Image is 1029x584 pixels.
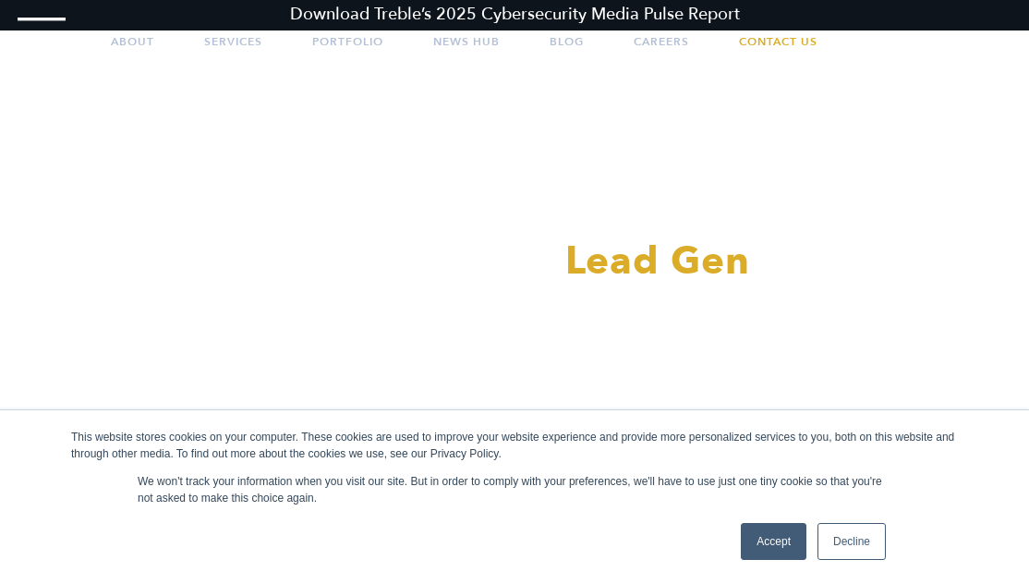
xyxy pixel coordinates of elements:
[312,18,383,65] a: Portfolio
[565,235,750,287] span: Lead Gen
[138,473,891,506] p: We won't track your information when you visit our site. But in order to comply with your prefere...
[204,18,262,65] a: Services
[111,18,154,65] a: About
[739,18,817,65] a: Contact Us
[71,429,958,462] div: This website stores cookies on your computer. These cookies are used to improve your website expe...
[154,239,875,284] h3: PR That Drives
[741,523,806,560] a: Accept
[817,523,886,560] a: Decline
[634,18,689,65] a: Careers
[18,18,67,67] img: Treble logo
[550,18,584,65] a: Blog
[433,18,500,65] a: News Hub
